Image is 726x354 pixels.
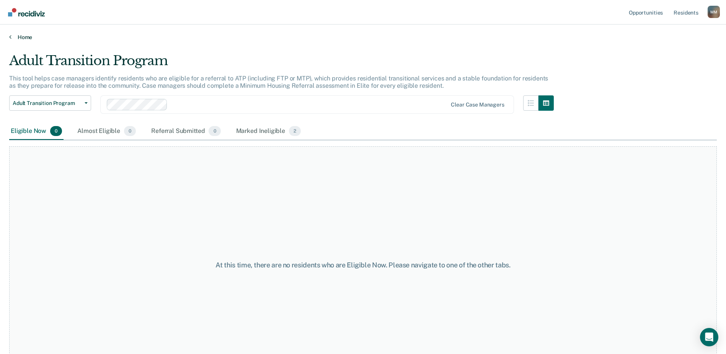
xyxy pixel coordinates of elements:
div: Referral Submitted0 [150,123,222,140]
div: Adult Transition Program [9,53,554,75]
button: Adult Transition Program [9,95,91,111]
div: At this time, there are no residents who are Eligible Now. Please navigate to one of the other tabs. [186,261,540,269]
div: Open Intercom Messenger [700,328,718,346]
span: 0 [50,126,62,136]
div: M M [708,6,720,18]
img: Recidiviz [8,8,45,16]
span: 0 [124,126,136,136]
span: 0 [209,126,220,136]
div: Eligible Now0 [9,123,64,140]
div: Marked Ineligible2 [235,123,303,140]
p: This tool helps case managers identify residents who are eligible for a referral to ATP (includin... [9,75,548,89]
button: Profile dropdown button [708,6,720,18]
div: Clear case managers [451,102,504,108]
a: Home [9,34,717,41]
div: Almost Eligible0 [76,123,137,140]
span: 2 [289,126,301,136]
span: Adult Transition Program [13,100,82,107]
